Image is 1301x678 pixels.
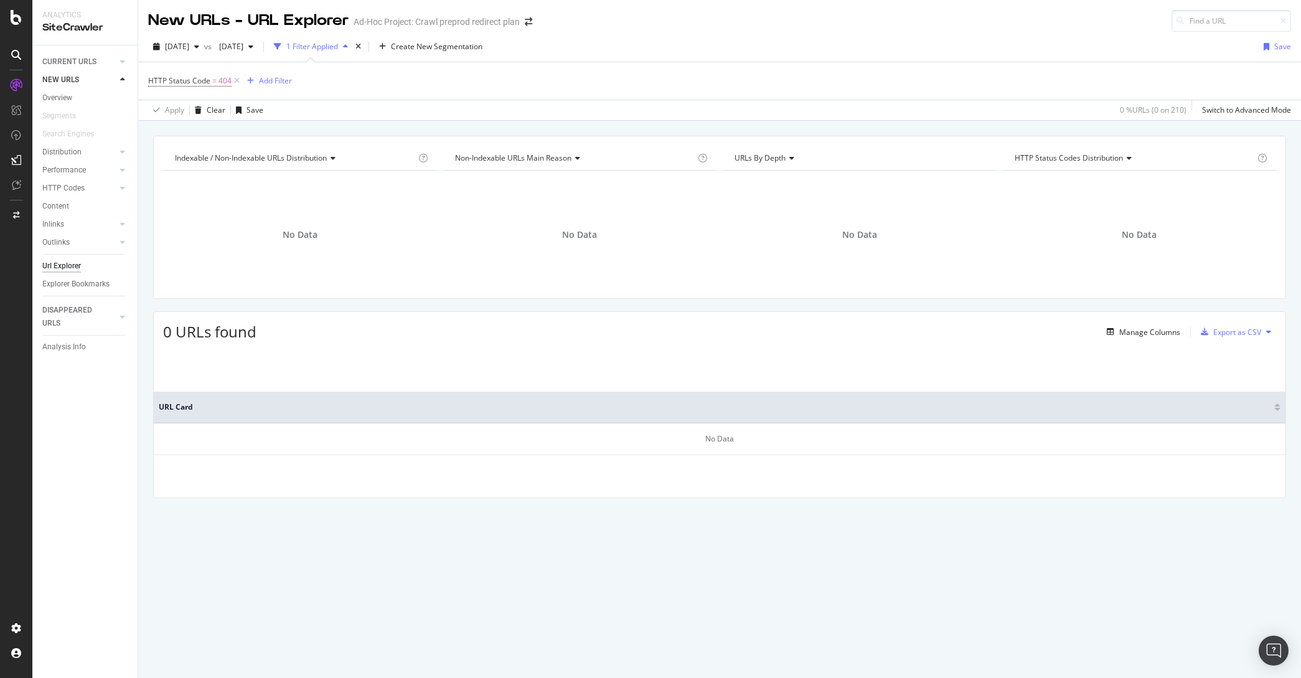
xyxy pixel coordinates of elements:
[42,146,82,159] div: Distribution
[242,73,292,88] button: Add Filter
[269,37,353,57] button: 1 Filter Applied
[148,75,210,86] span: HTTP Status Code
[1122,228,1157,241] span: No Data
[42,146,116,159] a: Distribution
[42,218,116,231] a: Inlinks
[42,55,116,68] a: CURRENT URLS
[259,75,292,86] div: Add Filter
[231,100,263,120] button: Save
[42,304,116,330] a: DISAPPEARED URLS
[1102,324,1180,339] button: Manage Columns
[190,100,225,120] button: Clear
[154,423,1285,455] div: No Data
[42,260,81,273] div: Url Explorer
[42,110,88,123] a: Segments
[42,10,128,21] div: Analytics
[42,164,86,177] div: Performance
[42,92,129,105] a: Overview
[214,37,258,57] button: [DATE]
[1012,148,1256,168] h4: HTTP Status Codes Distribution
[525,17,532,26] div: arrow-right-arrow-left
[1274,41,1291,52] div: Save
[453,148,696,168] h4: Non-Indexable URLs Main Reason
[1213,327,1261,337] div: Export as CSV
[214,41,243,52] span: 2025 Aug. 29th
[42,164,116,177] a: Performance
[42,218,64,231] div: Inlinks
[218,72,232,90] span: 404
[1259,636,1289,666] div: Open Intercom Messenger
[842,228,877,241] span: No Data
[42,73,116,87] a: NEW URLS
[42,21,128,35] div: SiteCrawler
[42,200,69,213] div: Content
[42,55,96,68] div: CURRENT URLS
[207,105,225,115] div: Clear
[247,105,263,115] div: Save
[212,75,217,86] span: =
[42,128,94,141] div: Search Engines
[42,200,129,213] a: Content
[42,236,116,249] a: Outlinks
[353,40,364,53] div: times
[159,402,1271,413] span: URL Card
[42,341,86,354] div: Analysis Info
[1197,100,1291,120] button: Switch to Advanced Mode
[42,278,110,291] div: Explorer Bookmarks
[165,105,184,115] div: Apply
[391,41,482,52] span: Create New Segmentation
[42,110,76,123] div: Segments
[283,228,317,241] span: No Data
[1119,327,1180,337] div: Manage Columns
[42,260,129,273] a: Url Explorer
[455,153,571,163] span: Non-Indexable URLs Main Reason
[374,37,487,57] button: Create New Segmentation
[286,41,338,52] div: 1 Filter Applied
[1015,153,1123,163] span: HTTP Status Codes Distribution
[735,153,786,163] span: URLs by Depth
[42,73,79,87] div: NEW URLS
[204,41,214,52] span: vs
[148,100,184,120] button: Apply
[175,153,327,163] span: Indexable / Non-Indexable URLs distribution
[172,148,416,168] h4: Indexable / Non-Indexable URLs Distribution
[42,278,129,291] a: Explorer Bookmarks
[42,182,116,195] a: HTTP Codes
[562,228,597,241] span: No Data
[1259,37,1291,57] button: Save
[732,148,985,168] h4: URLs by Depth
[148,37,204,57] button: [DATE]
[42,128,106,141] a: Search Engines
[148,10,349,31] div: New URLs - URL Explorer
[1120,105,1186,115] div: 0 % URLs ( 0 on 210 )
[1196,322,1261,342] button: Export as CSV
[163,321,256,342] span: 0 URLs found
[42,304,105,330] div: DISAPPEARED URLS
[1172,10,1291,32] input: Find a URL
[42,92,72,105] div: Overview
[1202,105,1291,115] div: Switch to Advanced Mode
[42,236,70,249] div: Outlinks
[354,16,520,28] div: Ad-Hoc Project: Crawl preprod redirect plan
[165,41,189,52] span: 2025 Sep. 15th
[42,341,129,354] a: Analysis Info
[42,182,85,195] div: HTTP Codes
